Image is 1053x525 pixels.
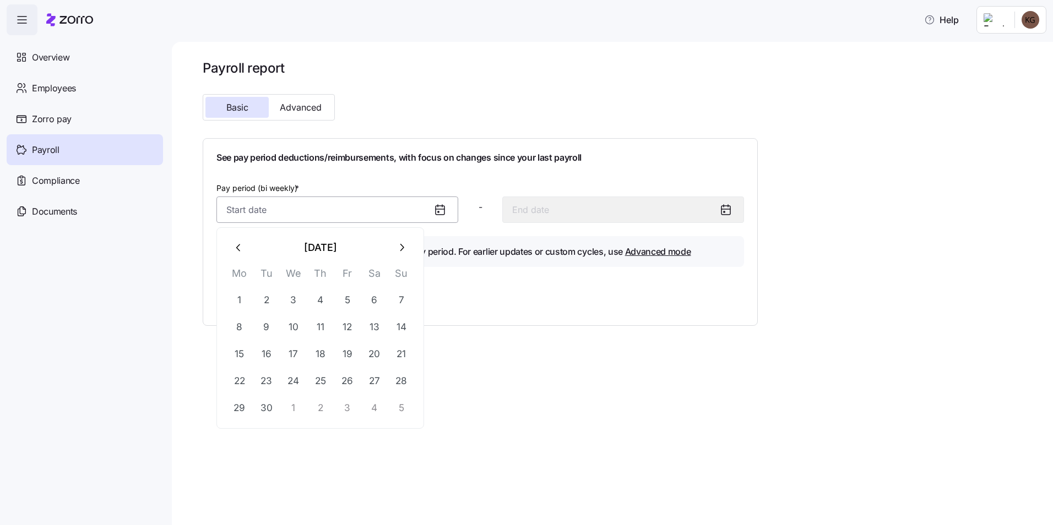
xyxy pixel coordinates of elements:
a: Employees [7,73,163,103]
button: 16 September 2025 [253,341,280,367]
span: Documents [32,205,77,218]
button: 21 September 2025 [388,341,415,367]
span: Help [924,13,959,26]
label: Pay period (bi weekly) [216,182,301,194]
th: Th [307,265,334,287]
th: Sa [361,265,388,287]
button: 8 September 2025 [226,314,253,340]
h1: See pay period deductions/reimbursements, with focus on changes since your last payroll [216,152,744,163]
button: 17 September 2025 [280,341,307,367]
th: We [280,265,307,287]
button: 24 September 2025 [280,368,307,394]
h4: Results will include changes since the last pay period. For earlier updates or custom cycles, use [241,245,691,259]
button: 12 September 2025 [334,314,361,340]
button: 1 October 2025 [280,395,307,421]
button: 5 September 2025 [334,287,361,313]
button: 23 September 2025 [253,368,280,394]
span: Zorro pay [32,112,72,126]
span: Compliance [32,174,80,188]
span: Basic [226,103,248,112]
button: 15 September 2025 [226,341,253,367]
button: 20 September 2025 [361,341,388,367]
button: 28 September 2025 [388,368,415,394]
a: Zorro pay [7,103,163,134]
th: Tu [253,265,280,287]
button: [DATE] [252,234,388,261]
span: Advanced [280,103,322,112]
img: b34cea83cf096b89a2fb04a6d3fa81b3 [1022,11,1039,29]
button: 18 September 2025 [307,341,334,367]
button: 10 September 2025 [280,314,307,340]
button: 27 September 2025 [361,368,388,394]
span: - [479,200,482,214]
button: 19 September 2025 [334,341,361,367]
a: Overview [7,42,163,73]
button: Help [915,9,968,31]
th: Su [388,265,415,287]
button: 3 September 2025 [280,287,307,313]
a: Advanced mode [625,246,691,257]
input: End date [502,196,744,223]
th: Mo [226,265,253,287]
a: Compliance [7,165,163,196]
span: Overview [32,51,69,64]
button: 11 September 2025 [307,314,334,340]
button: 29 September 2025 [226,395,253,421]
button: 2 September 2025 [253,287,280,313]
button: 22 September 2025 [226,368,253,394]
a: Documents [7,196,163,227]
span: Payroll [32,143,59,157]
button: 9 September 2025 [253,314,280,340]
button: 14 September 2025 [388,314,415,340]
button: 4 October 2025 [361,395,388,421]
input: Start date [216,196,458,223]
button: 13 September 2025 [361,314,388,340]
img: Employer logo [984,13,1006,26]
button: 6 September 2025 [361,287,388,313]
a: Payroll [7,134,163,165]
button: 1 September 2025 [226,287,253,313]
button: 30 September 2025 [253,395,280,421]
th: Fr [334,265,361,287]
h1: Payroll report [203,59,758,76]
button: 5 October 2025 [388,395,415,421]
button: 2 October 2025 [307,395,334,421]
button: 3 October 2025 [334,395,361,421]
button: 4 September 2025 [307,287,334,313]
button: 25 September 2025 [307,368,334,394]
button: 7 September 2025 [388,287,415,313]
span: Employees [32,81,76,95]
button: 26 September 2025 [334,368,361,394]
